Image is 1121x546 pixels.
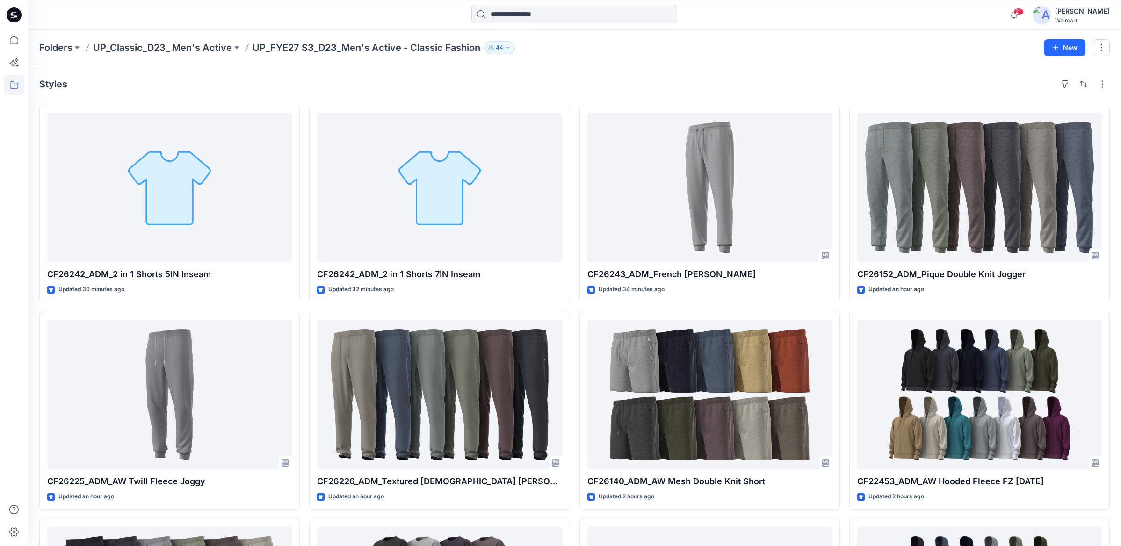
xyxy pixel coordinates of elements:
[1055,17,1109,24] div: Walmart
[58,285,124,295] p: Updated 30 minutes ago
[253,41,480,54] p: UP_FYE27 S3_D23_Men's Active - Classic Fashion
[317,320,562,469] a: CF26226_ADM_Textured French Terry Jogger
[587,113,832,262] a: CF26243_ADM_French Terry Jogger
[1044,39,1085,56] button: New
[496,43,503,53] p: 44
[857,320,1102,469] a: CF22453_ADM_AW Hooded Fleece FZ 23SEP25
[868,492,924,502] p: Updated 2 hours ago
[317,113,562,262] a: CF26242_ADM_2 in 1 Shorts 7IN Inseam
[857,268,1102,281] p: CF26152_ADM_Pique Double Knit Jogger
[868,285,924,295] p: Updated an hour ago
[317,268,562,281] p: CF26242_ADM_2 in 1 Shorts 7IN Inseam
[47,320,292,469] a: CF26225_ADM_AW Twill Fleece Joggy
[587,268,832,281] p: CF26243_ADM_French [PERSON_NAME]
[857,113,1102,262] a: CF26152_ADM_Pique Double Knit Jogger
[587,320,832,469] a: CF26140_ADM_AW Mesh Double Knit Short
[93,41,232,54] a: UP_Classic_D23_ Men's Active
[58,492,114,502] p: Updated an hour ago
[47,475,292,488] p: CF26225_ADM_AW Twill Fleece Joggy
[484,41,515,54] button: 44
[328,492,384,502] p: Updated an hour ago
[39,41,72,54] a: Folders
[317,475,562,488] p: CF26226_ADM_Textured [DEMOGRAPHIC_DATA] [PERSON_NAME]
[599,285,665,295] p: Updated 34 minutes ago
[47,268,292,281] p: CF26242_ADM_2 in 1 Shorts 5IN Inseam
[39,79,67,90] h4: Styles
[1013,8,1024,15] span: 21
[328,285,394,295] p: Updated 32 minutes ago
[1033,6,1051,24] img: avatar
[857,475,1102,488] p: CF22453_ADM_AW Hooded Fleece FZ [DATE]
[599,492,654,502] p: Updated 2 hours ago
[47,113,292,262] a: CF26242_ADM_2 in 1 Shorts 5IN Inseam
[1055,6,1109,17] div: [PERSON_NAME]
[587,475,832,488] p: CF26140_ADM_AW Mesh Double Knit Short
